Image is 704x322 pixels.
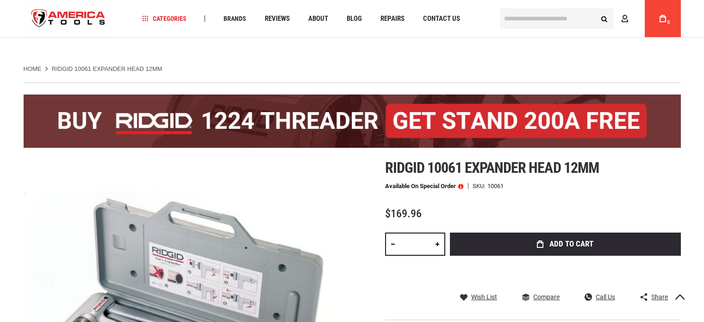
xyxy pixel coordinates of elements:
strong: RIDGID 10061 EXPANDER HEAD 12MM [52,65,162,72]
a: Categories [138,13,191,25]
span: Categories [142,15,187,22]
span: Brands [224,15,246,22]
span: About [308,15,328,22]
a: Blog [343,13,366,25]
a: Wish List [460,293,497,301]
button: Search [596,10,613,27]
a: Brands [219,13,250,25]
div: 10061 [487,183,504,189]
a: Compare [522,293,560,301]
a: store logo [24,1,113,36]
span: Add to Cart [549,240,593,248]
img: BOGO: Buy the RIDGID® 1224 Threader (26092), get the 92467 200A Stand FREE! [24,95,681,148]
span: Wish List [471,294,497,300]
span: $169.96 [385,207,422,220]
a: About [304,13,332,25]
span: Blog [347,15,362,22]
iframe: Secure express checkout frame [448,259,683,285]
p: Available on Special Order [385,183,463,189]
span: Reviews [265,15,290,22]
span: 0 [667,20,670,25]
a: Reviews [261,13,294,25]
span: Ridgid 10061 expander head 12mm [385,159,599,177]
span: Compare [533,294,560,300]
a: Contact Us [419,13,464,25]
span: Contact Us [423,15,460,22]
a: Home [24,65,42,73]
span: Repairs [380,15,405,22]
a: Repairs [376,13,409,25]
img: America Tools [24,1,113,36]
strong: SKU [473,183,487,189]
iframe: LiveChat chat widget [574,293,704,322]
button: Add to Cart [450,233,681,256]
